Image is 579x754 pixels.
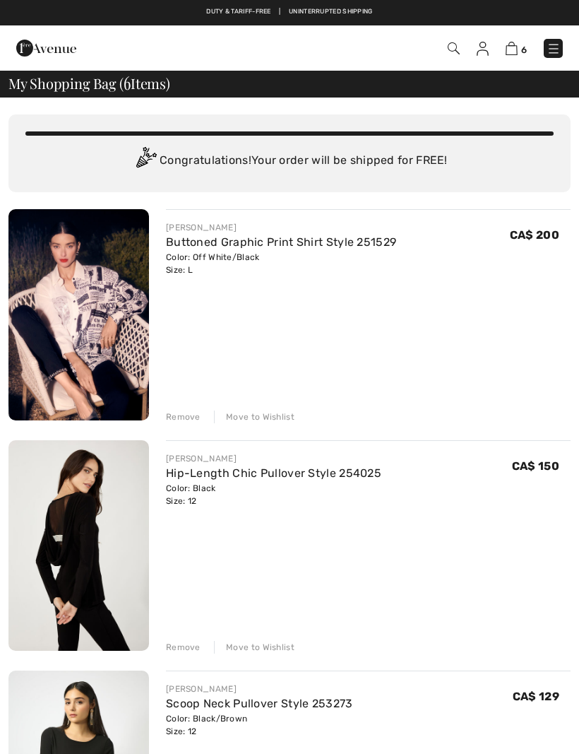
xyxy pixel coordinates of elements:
img: Buttoned Graphic Print Shirt Style 251529 [8,209,149,420]
span: CA$ 150 [512,459,559,473]
span: CA$ 200 [510,228,559,242]
a: Scoop Neck Pullover Style 253273 [166,697,353,710]
div: Color: Black Size: 12 [166,482,381,507]
span: My Shopping Bag ( Items) [8,76,170,90]
div: [PERSON_NAME] [166,221,396,234]
div: Move to Wishlist [214,641,294,654]
span: 6 [521,45,527,55]
div: Remove [166,411,201,423]
a: 1ère Avenue [16,40,76,54]
div: Remove [166,641,201,654]
img: Congratulation2.svg [131,147,160,175]
div: Color: Black/Brown Size: 12 [166,712,353,738]
div: [PERSON_NAME] [166,683,353,695]
img: Shopping Bag [506,42,518,55]
img: 1ère Avenue [16,34,76,62]
a: Buttoned Graphic Print Shirt Style 251529 [166,235,396,249]
div: Congratulations! Your order will be shipped for FREE! [25,147,554,175]
div: Move to Wishlist [214,411,294,423]
img: My Info [477,42,489,56]
img: Hip-Length Chic Pullover Style 254025 [8,440,149,652]
img: Search [448,42,460,54]
div: [PERSON_NAME] [166,452,381,465]
span: 6 [124,73,131,91]
img: Menu [547,42,561,56]
span: CA$ 129 [513,690,559,703]
div: Color: Off White/Black Size: L [166,251,396,276]
a: 6 [506,40,527,57]
a: Hip-Length Chic Pullover Style 254025 [166,466,381,480]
